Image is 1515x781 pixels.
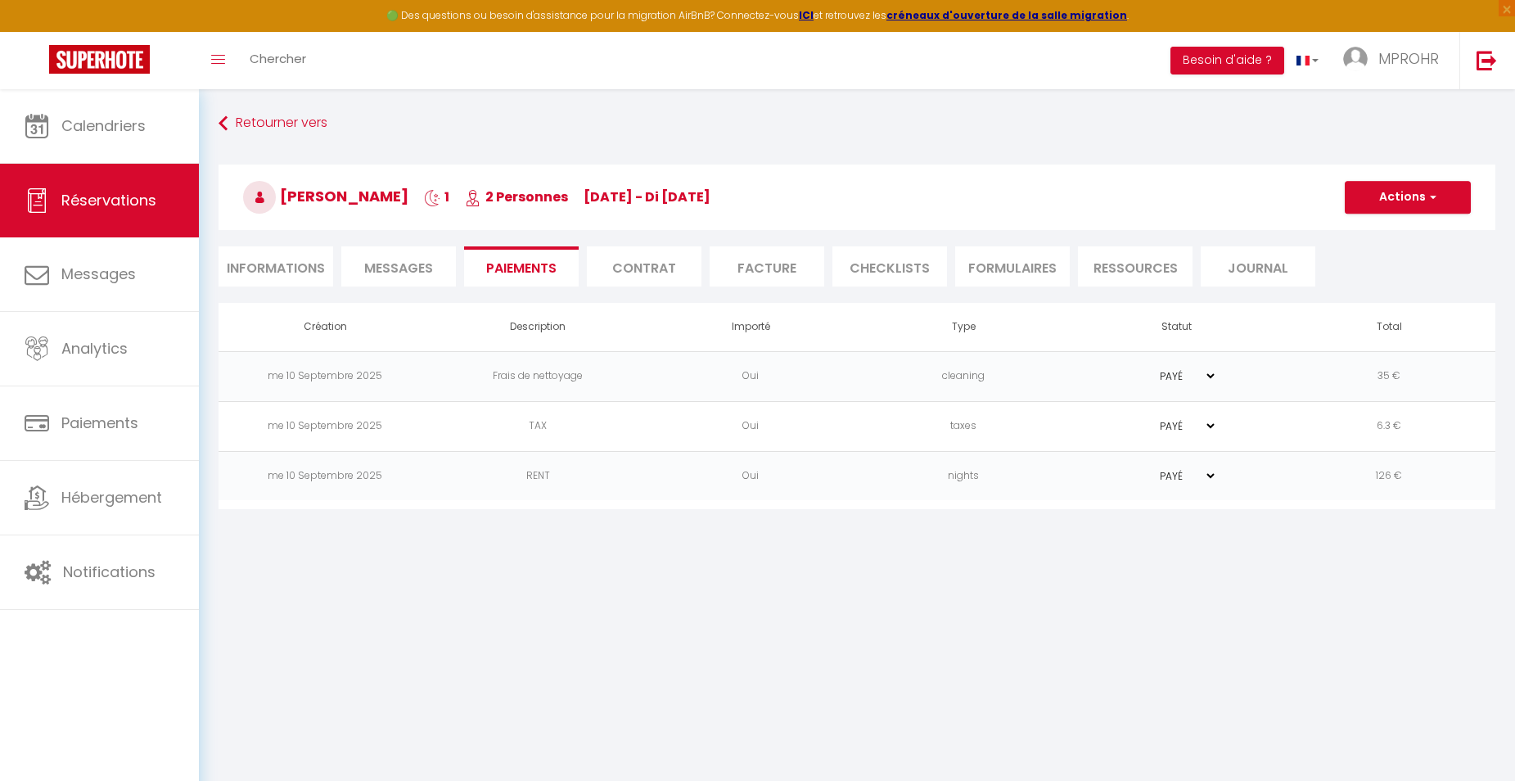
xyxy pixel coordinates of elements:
[1378,48,1439,69] span: MPROHR
[219,303,431,351] th: Création
[955,246,1070,287] li: FORMULAIRES
[431,351,644,401] td: Frais de nettoyage
[584,187,710,206] span: [DATE] - di [DATE]
[1477,50,1497,70] img: logout
[1345,181,1471,214] button: Actions
[857,303,1070,351] th: Type
[857,401,1070,451] td: taxes
[1283,401,1495,451] td: 6.3 €
[832,246,947,287] li: CHECKLISTS
[61,338,128,359] span: Analytics
[1283,351,1495,401] td: 35 €
[431,451,644,501] td: RENT
[1283,451,1495,501] td: 126 €
[237,32,318,89] a: Chercher
[61,487,162,508] span: Hébergement
[886,8,1127,22] a: créneaux d'ouverture de la salle migration
[219,401,431,451] td: me 10 Septembre 2025
[61,264,136,284] span: Messages
[644,351,857,401] td: Oui
[431,303,644,351] th: Description
[799,8,814,22] a: ICI
[219,109,1495,138] a: Retourner vers
[644,451,857,501] td: Oui
[424,187,449,206] span: 1
[710,246,824,287] li: Facture
[587,246,701,287] li: Contrat
[364,259,433,278] span: Messages
[61,190,156,210] span: Réservations
[243,186,408,206] span: [PERSON_NAME]
[49,45,150,74] img: Super Booking
[250,50,306,67] span: Chercher
[644,401,857,451] td: Oui
[1070,303,1283,351] th: Statut
[464,246,579,287] li: Paiements
[1445,707,1503,769] iframe: Chat
[61,115,146,136] span: Calendriers
[1283,303,1495,351] th: Total
[644,303,857,351] th: Importé
[219,451,431,501] td: me 10 Septembre 2025
[1343,47,1368,71] img: ...
[1170,47,1284,74] button: Besoin d'aide ?
[857,351,1070,401] td: cleaning
[465,187,568,206] span: 2 Personnes
[1201,246,1315,287] li: Journal
[1331,32,1459,89] a: ... MPROHR
[431,401,644,451] td: TAX
[61,413,138,433] span: Paiements
[219,246,333,287] li: Informations
[857,451,1070,501] td: nights
[1078,246,1193,287] li: Ressources
[219,351,431,401] td: me 10 Septembre 2025
[63,562,156,582] span: Notifications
